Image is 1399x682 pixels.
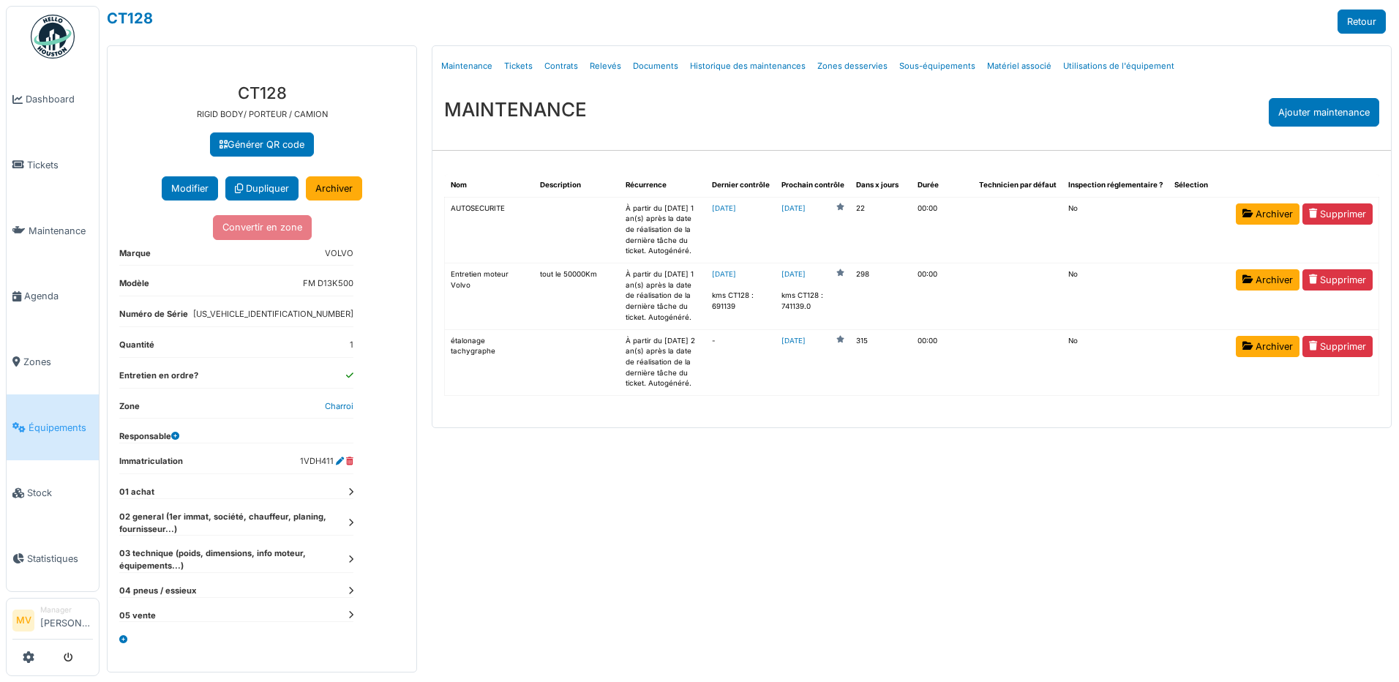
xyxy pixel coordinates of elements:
[781,203,806,214] a: [DATE]
[27,158,93,172] span: Tickets
[534,263,620,329] td: tout le 50000Km
[325,401,353,411] a: Charroi
[534,174,620,197] th: Description
[225,176,299,201] a: Dupliquer
[850,263,912,329] td: 298
[7,460,99,526] a: Stock
[912,197,973,263] td: 00:00
[1236,203,1299,225] a: Archiver
[912,329,973,395] td: 00:00
[811,49,893,83] a: Zones desservies
[620,329,706,395] td: À partir du [DATE] 2 an(s) après la date de réalisation de la dernière tâche du ticket. Autogénéré.
[300,455,353,468] dd: 1VDH411
[1236,336,1299,357] a: Archiver
[107,10,153,27] a: CT128
[12,610,34,632] li: MV
[193,308,353,321] dd: [US_VEHICLE_IDENTIFICATION_NUMBER]
[620,174,706,197] th: Récurrence
[40,604,93,615] div: Manager
[210,132,314,157] a: Générer QR code
[119,585,353,597] dt: 04 pneus / essieux
[912,263,973,329] td: 00:00
[119,486,353,498] dt: 01 achat
[620,263,706,329] td: À partir du [DATE] 1 an(s) après la date de réalisation de la dernière tâche du ticket. Autogénéré.
[119,430,179,443] dt: Responsable
[1302,269,1373,291] a: Supprimer
[627,49,684,83] a: Documents
[325,247,353,260] dd: VOLVO
[7,67,99,132] a: Dashboard
[119,247,151,266] dt: Marque
[119,108,405,121] p: RIGID BODY/ PORTEUR / CAMION
[1338,10,1386,34] a: Retour
[850,174,912,197] th: Dans x jours
[7,132,99,198] a: Tickets
[973,174,1062,197] th: Technicien par défaut
[781,269,806,280] a: [DATE]
[1169,174,1230,197] th: Sélection
[24,289,93,303] span: Agenda
[1068,337,1078,345] span: translation missing: fr.shared.no
[445,197,534,263] td: AUTOSECURITE
[7,263,99,329] a: Agenda
[31,15,75,59] img: Badge_color-CXgf-gQk.svg
[7,329,99,395] a: Zones
[776,174,850,197] th: Prochain contrôle
[119,610,353,622] dt: 05 vente
[27,552,93,566] span: Statistiques
[893,49,981,83] a: Sous-équipements
[445,263,534,329] td: Entretien moteur Volvo
[26,92,93,106] span: Dashboard
[23,355,93,369] span: Zones
[706,263,776,329] td: kms CT128 : 691139
[306,176,362,201] a: Archiver
[435,49,498,83] a: Maintenance
[539,49,584,83] a: Contrats
[706,174,776,197] th: Dernier contrôle
[7,394,99,460] a: Équipements
[981,49,1057,83] a: Matériel associé
[1062,174,1169,197] th: Inspection réglementaire ?
[1068,270,1078,278] span: translation missing: fr.shared.no
[27,486,93,500] span: Stock
[445,329,534,395] td: étalonage tachygraphe
[684,49,811,83] a: Historique des maintenances
[29,224,93,238] span: Maintenance
[850,197,912,263] td: 22
[119,370,198,388] dt: Entretien en ordre?
[29,421,93,435] span: Équipements
[7,198,99,263] a: Maintenance
[7,526,99,592] a: Statistiques
[712,204,736,212] a: [DATE]
[1302,336,1373,357] a: Supprimer
[712,270,736,278] a: [DATE]
[776,263,850,329] td: kms CT128 : 741139.0
[850,329,912,395] td: 315
[1057,49,1180,83] a: Utilisations de l'équipement
[912,174,973,197] th: Durée
[303,277,353,290] dd: FM D13K500
[620,197,706,263] td: À partir du [DATE] 1 an(s) après la date de réalisation de la dernière tâche du ticket. Autogénéré.
[162,176,218,201] button: Modifier
[12,604,93,640] a: MV Manager[PERSON_NAME]
[350,339,353,351] dd: 1
[1236,269,1299,291] a: Archiver
[706,329,776,395] td: -
[1302,203,1373,225] a: Supprimer
[119,339,154,357] dt: Quantité
[444,98,587,121] h3: MAINTENANCE
[40,604,93,636] li: [PERSON_NAME]
[119,547,353,572] dt: 03 technique (poids, dimensions, info moteur, équipements...)
[584,49,627,83] a: Relevés
[498,49,539,83] a: Tickets
[781,336,806,347] a: [DATE]
[445,174,534,197] th: Nom
[119,277,149,296] dt: Modèle
[119,83,405,102] h3: CT128
[1068,204,1078,212] span: translation missing: fr.shared.no
[1269,98,1379,127] div: Ajouter maintenance
[119,308,188,326] dt: Numéro de Série
[119,511,353,536] dt: 02 general (1er immat, société, chauffeur, planing, fournisseur...)
[119,400,140,419] dt: Zone
[119,455,183,473] dt: Immatriculation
